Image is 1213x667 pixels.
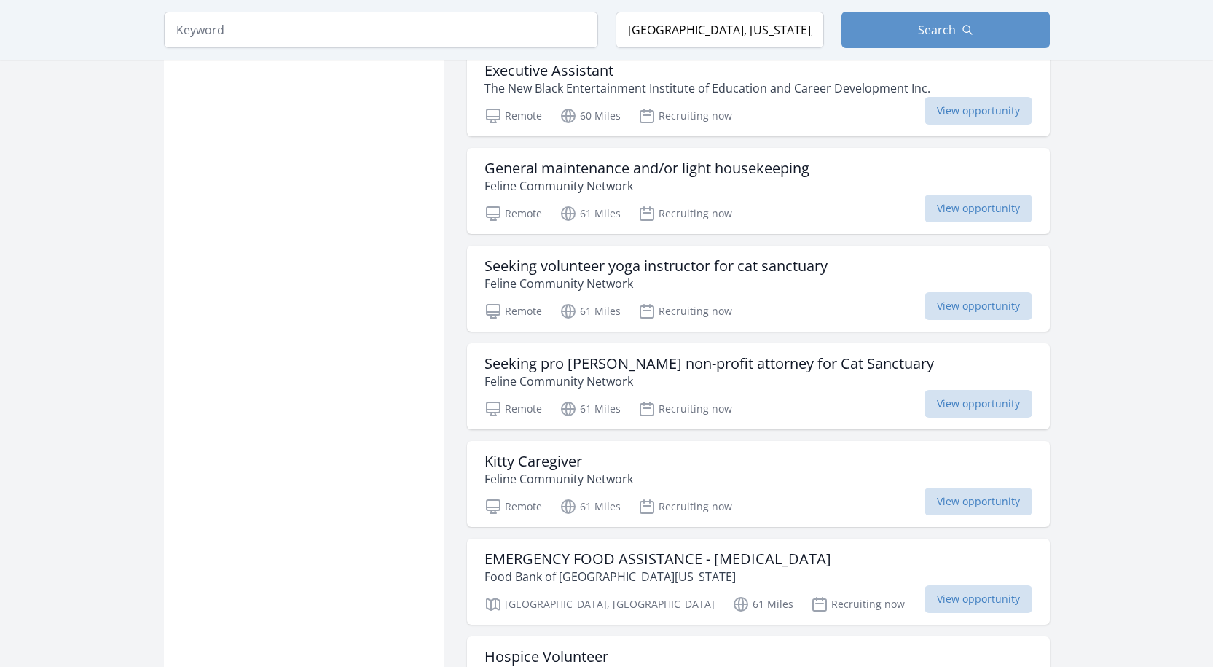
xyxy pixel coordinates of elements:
[484,596,715,613] p: [GEOGRAPHIC_DATA], [GEOGRAPHIC_DATA]
[467,50,1050,136] a: Executive Assistant The New Black Entertainment Institute of Education and Career Development Inc...
[560,400,621,418] p: 61 Miles
[638,400,732,418] p: Recruiting now
[560,205,621,222] p: 61 Miles
[925,97,1032,125] span: View opportunity
[484,107,542,125] p: Remote
[484,648,608,666] h3: Hospice Volunteer
[484,62,930,79] h3: Executive Assistant
[925,585,1032,613] span: View opportunity
[560,303,621,320] p: 61 Miles
[484,498,542,515] p: Remote
[925,195,1032,222] span: View opportunity
[484,257,828,275] h3: Seeking volunteer yoga instructor for cat sanctuary
[467,343,1050,429] a: Seeking pro [PERSON_NAME] non-profit attorney for Cat Sanctuary Feline Community Network Remote 6...
[560,107,621,125] p: 60 Miles
[925,292,1032,320] span: View opportunity
[484,400,542,418] p: Remote
[484,160,809,177] h3: General maintenance and/or light housekeeping
[616,12,824,48] input: Location
[638,205,732,222] p: Recruiting now
[484,303,542,320] p: Remote
[467,441,1050,527] a: Kitty Caregiver Feline Community Network Remote 61 Miles Recruiting now View opportunity
[638,303,732,320] p: Recruiting now
[841,12,1050,48] button: Search
[484,372,934,390] p: Feline Community Network
[925,390,1032,418] span: View opportunity
[467,148,1050,234] a: General maintenance and/or light housekeeping Feline Community Network Remote 61 Miles Recruiting...
[638,107,732,125] p: Recruiting now
[484,550,831,568] h3: EMERGENCY FOOD ASSISTANCE - [MEDICAL_DATA]
[918,21,956,39] span: Search
[811,596,905,613] p: Recruiting now
[467,246,1050,332] a: Seeking volunteer yoga instructor for cat sanctuary Feline Community Network Remote 61 Miles Recr...
[467,539,1050,625] a: EMERGENCY FOOD ASSISTANCE - [MEDICAL_DATA] Food Bank of [GEOGRAPHIC_DATA][US_STATE] [GEOGRAPHIC_D...
[925,488,1032,515] span: View opportunity
[560,498,621,515] p: 61 Miles
[484,205,542,222] p: Remote
[732,596,793,613] p: 61 Miles
[484,355,934,372] h3: Seeking pro [PERSON_NAME] non-profit attorney for Cat Sanctuary
[484,453,633,470] h3: Kitty Caregiver
[484,470,633,488] p: Feline Community Network
[164,12,598,48] input: Keyword
[484,275,828,292] p: Feline Community Network
[638,498,732,515] p: Recruiting now
[484,568,831,585] p: Food Bank of [GEOGRAPHIC_DATA][US_STATE]
[484,177,809,195] p: Feline Community Network
[484,79,930,97] p: The New Black Entertainment Institute of Education and Career Development Inc.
